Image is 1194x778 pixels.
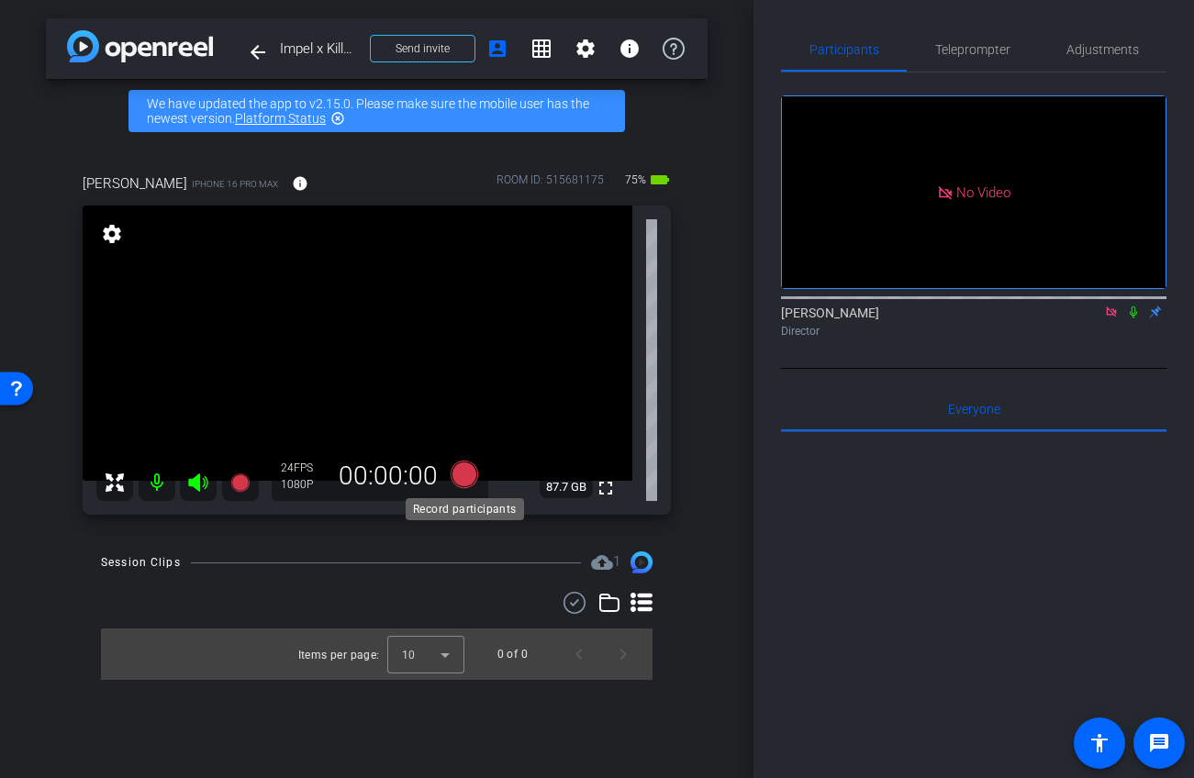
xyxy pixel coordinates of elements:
[235,111,326,126] a: Platform Status
[327,461,450,492] div: 00:00:00
[595,477,617,499] mat-icon: fullscreen
[622,165,649,194] span: 75%
[1066,43,1139,56] span: Adjustments
[294,461,313,474] span: FPS
[101,553,181,572] div: Session Clips
[298,646,380,664] div: Items per page:
[540,476,593,498] span: 87.7 GB
[781,304,1166,339] div: [PERSON_NAME]
[1148,732,1170,754] mat-icon: message
[406,498,524,520] div: Record participants
[591,551,620,573] span: Destinations for your clips
[67,30,213,62] img: app-logo
[330,111,345,126] mat-icon: highlight_off
[281,461,327,475] div: 24
[292,175,308,192] mat-icon: info
[809,43,879,56] span: Participants
[280,30,359,67] span: Impel x Killer Creek Harley Davidson Remote - [EMAIL_ADDRESS][DOMAIN_NAME]
[281,477,327,492] div: 1080P
[613,553,620,570] span: 1
[619,38,641,60] mat-icon: info
[497,645,528,663] div: 0 of 0
[1088,732,1110,754] mat-icon: accessibility
[128,90,625,132] div: We have updated the app to v2.15.0. Please make sure the mobile user has the newest version.
[396,41,450,56] span: Send invite
[591,551,613,573] mat-icon: cloud_upload
[948,403,1000,416] span: Everyone
[192,177,278,191] span: iPhone 16 Pro Max
[630,551,653,573] img: Session clips
[83,173,187,194] span: [PERSON_NAME]
[649,169,671,191] mat-icon: battery_std
[486,38,508,60] mat-icon: account_box
[557,632,601,676] button: Previous page
[530,38,552,60] mat-icon: grid_on
[247,41,269,63] mat-icon: arrow_back
[370,35,475,62] button: Send invite
[575,38,597,60] mat-icon: settings
[935,43,1010,56] span: Teleprompter
[956,183,1010,200] span: No Video
[497,172,604,198] div: ROOM ID: 515681175
[781,323,1166,339] div: Director
[601,632,645,676] button: Next page
[99,223,125,245] mat-icon: settings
